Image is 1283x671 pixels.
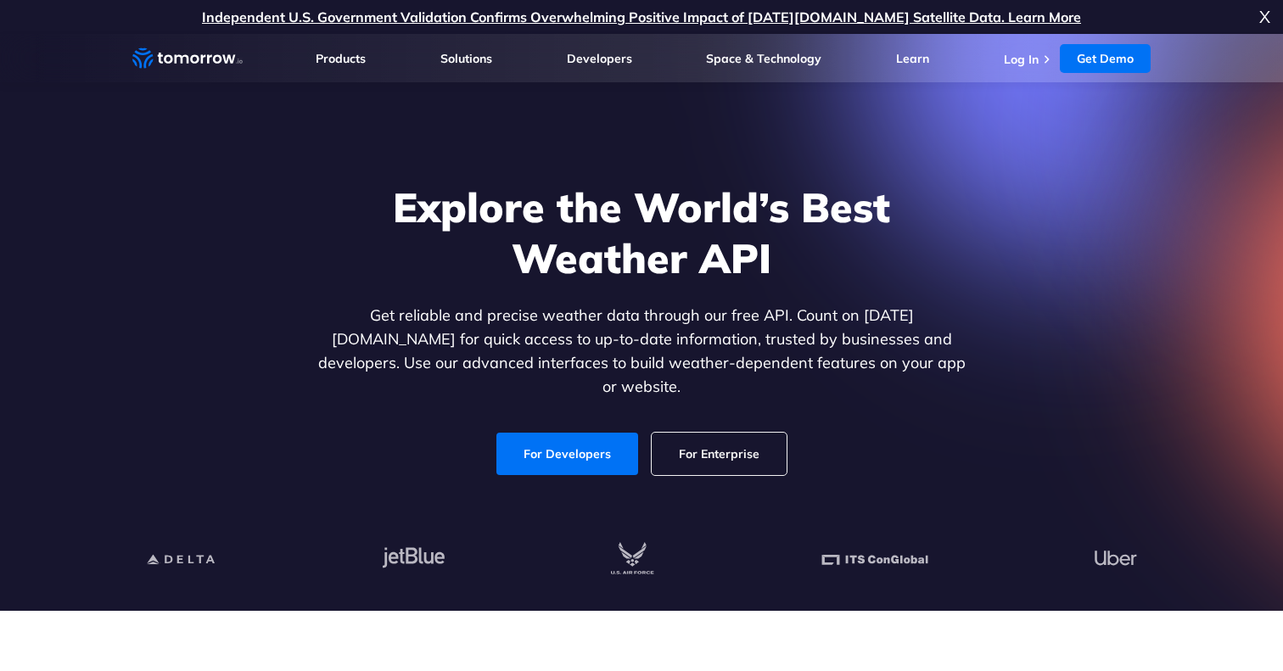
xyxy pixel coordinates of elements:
a: Products [316,51,366,66]
a: Solutions [440,51,492,66]
a: Learn [896,51,929,66]
h1: Explore the World’s Best Weather API [314,182,969,283]
p: Get reliable and precise weather data through our free API. Count on [DATE][DOMAIN_NAME] for quic... [314,304,969,399]
a: Log In [1004,52,1039,67]
a: Developers [567,51,632,66]
a: Independent U.S. Government Validation Confirms Overwhelming Positive Impact of [DATE][DOMAIN_NAM... [202,8,1081,25]
a: Space & Technology [706,51,821,66]
a: For Developers [496,433,638,475]
a: Home link [132,46,243,71]
a: For Enterprise [652,433,787,475]
a: Get Demo [1060,44,1151,73]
